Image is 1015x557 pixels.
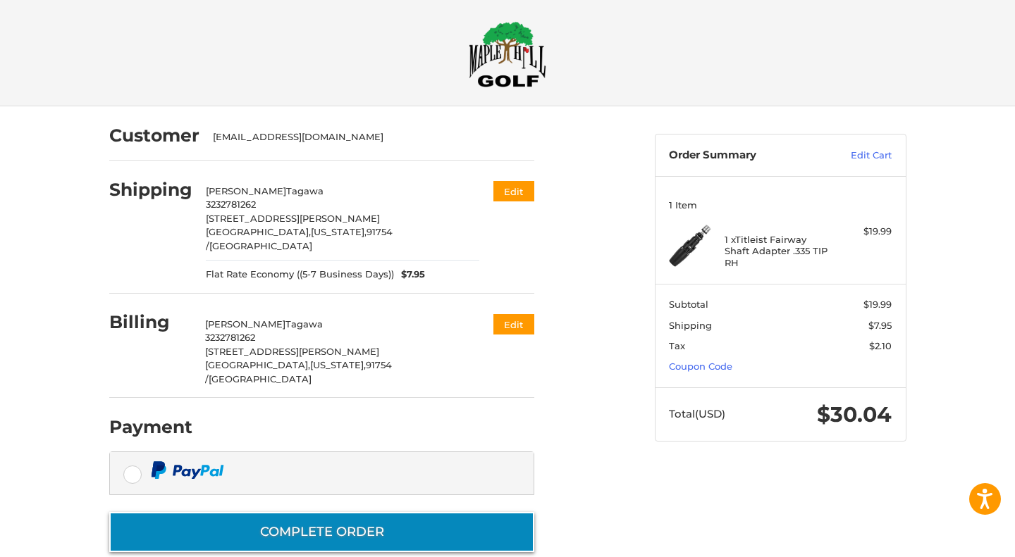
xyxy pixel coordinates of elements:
span: $30.04 [817,401,892,427]
h4: 1 x Titleist Fairway Shaft Adapter .335 TIP RH [725,234,832,268]
span: 91754 / [206,226,393,251]
button: Edit [493,314,534,334]
button: Complete order [109,512,534,552]
span: [GEOGRAPHIC_DATA], [205,359,310,370]
span: $19.99 [863,299,892,310]
span: Subtotal [669,299,708,310]
div: [EMAIL_ADDRESS][DOMAIN_NAME] [213,130,520,144]
span: [PERSON_NAME] [206,185,286,196]
a: Coupon Code [669,361,732,372]
h2: Shipping [109,179,192,201]
span: $2.10 [869,340,892,351]
span: [GEOGRAPHIC_DATA], [206,226,311,237]
h2: Customer [109,125,199,146]
span: 3232781262 [206,199,256,210]
span: $7.95 [394,268,425,282]
span: Total (USD) [669,407,725,420]
span: 91754 / [205,359,392,384]
span: $7.95 [868,320,892,331]
span: [PERSON_NAME] [205,318,285,330]
h2: Billing [109,311,192,333]
span: [US_STATE], [310,359,366,370]
span: [US_STATE], [311,226,367,237]
a: Edit Cart [820,149,892,163]
span: [GEOGRAPHIC_DATA] [209,240,312,251]
iframe: Google Customer Reviews [899,519,1015,557]
img: Maple Hill Golf [469,21,546,87]
h2: Payment [109,416,192,438]
span: Shipping [669,320,712,331]
span: 3232781262 [205,332,255,343]
span: Flat Rate Economy ((5-7 Business Days)) [206,268,394,282]
div: $19.99 [836,225,892,239]
button: Edit [493,181,534,201]
span: [GEOGRAPHIC_DATA] [209,373,312,384]
span: [STREET_ADDRESS][PERSON_NAME] [206,213,380,224]
img: PayPal icon [151,461,224,479]
span: Tagawa [285,318,323,330]
h3: 1 Item [669,199,892,211]
h3: Order Summary [669,149,820,163]
span: [STREET_ADDRESS][PERSON_NAME] [205,346,379,357]
span: Tax [669,340,685,351]
span: Tagawa [286,185,324,196]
